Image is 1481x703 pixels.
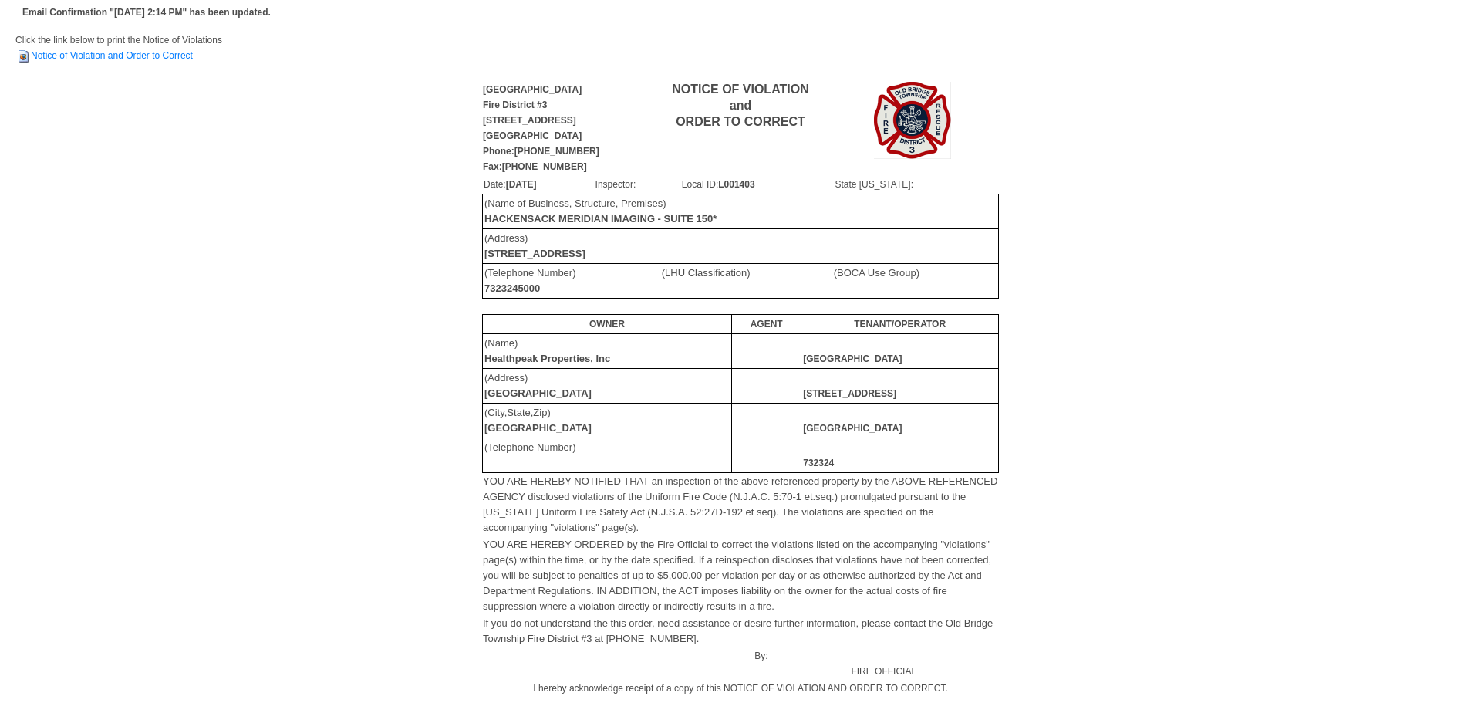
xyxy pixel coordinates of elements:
[803,458,834,468] b: 732324
[484,198,717,225] font: (Name of Business, Structure, Premises)
[589,319,625,330] b: OWNER
[482,680,999,697] td: I hereby acknowledge receipt of a copy of this NOTICE OF VIOLATION AND ORDER TO CORRECT.
[484,353,610,364] b: Healthpeak Properties, Inc
[484,267,576,294] font: (Telephone Number)
[769,647,999,680] td: FIRE OFFICIAL
[595,176,681,193] td: Inspector:
[15,49,31,64] img: HTML Document
[834,267,919,279] font: (BOCA Use Group)
[484,213,717,225] b: HACKENSACK MERIDIAN IMAGING - SUITE 150*
[662,267,751,279] font: (LHU Classification)
[484,337,610,364] font: (Name)
[681,176,835,193] td: Local ID:
[483,475,997,533] font: YOU ARE HEREBY NOTIFIED THAT an inspection of the above referenced property by the ABOVE REFERENC...
[484,282,540,294] b: 7323245000
[482,647,769,680] td: By:
[15,50,193,61] a: Notice of Violation and Order to Correct
[751,319,783,330] b: AGENT
[803,353,902,364] b: [GEOGRAPHIC_DATA]
[874,82,951,159] img: Image
[484,407,592,434] font: (City,State,Zip)
[483,617,993,644] font: If you do not understand the this order, need assistance or desire further information, please co...
[718,179,754,190] b: L001403
[506,179,537,190] b: [DATE]
[484,248,585,259] b: [STREET_ADDRESS]
[834,176,998,193] td: State [US_STATE]:
[484,372,592,399] font: (Address)
[484,441,576,453] font: (Telephone Number)
[15,35,222,61] span: Click the link below to print the Notice of Violations
[20,2,273,22] td: Email Confirmation "[DATE] 2:14 PM" has been updated.
[484,387,592,399] b: [GEOGRAPHIC_DATA]
[803,423,902,434] b: [GEOGRAPHIC_DATA]
[803,388,896,399] b: [STREET_ADDRESS]
[484,422,592,434] b: [GEOGRAPHIC_DATA]
[483,539,991,612] font: YOU ARE HEREBY ORDERED by the Fire Official to correct the violations listed on the accompanying ...
[483,176,595,193] td: Date:
[484,232,585,259] font: (Address)
[672,83,808,128] b: NOTICE OF VIOLATION and ORDER TO CORRECT
[483,84,599,172] b: [GEOGRAPHIC_DATA] Fire District #3 [STREET_ADDRESS] [GEOGRAPHIC_DATA] Phone:[PHONE_NUMBER] Fax:[P...
[854,319,946,330] b: TENANT/OPERATOR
